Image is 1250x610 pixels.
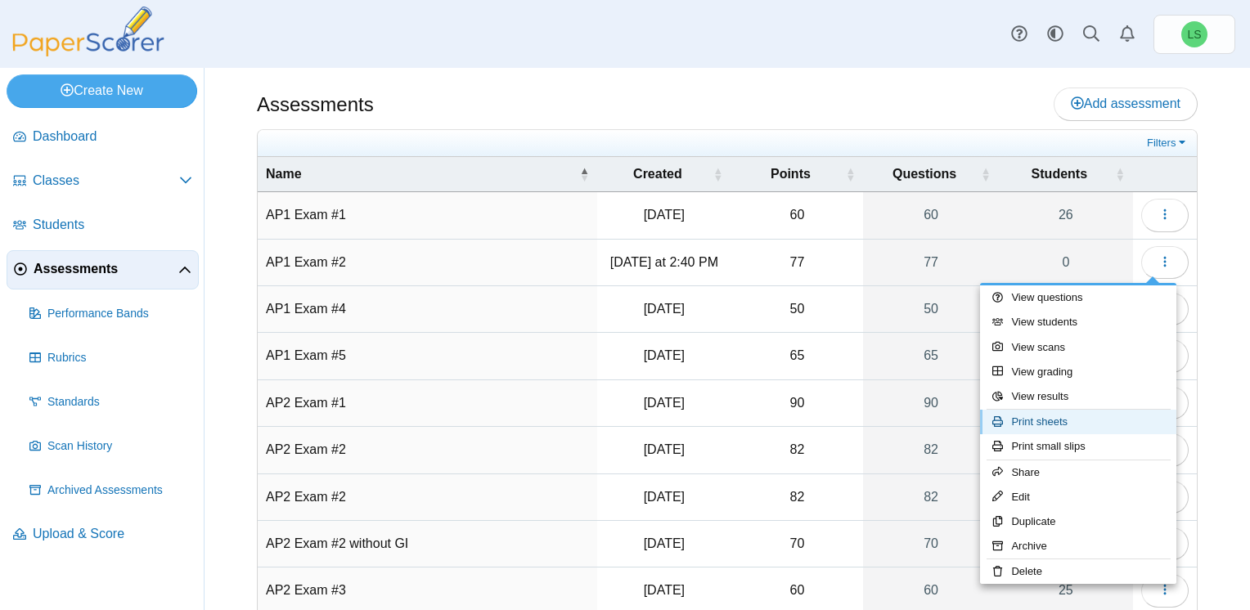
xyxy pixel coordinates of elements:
a: Students [7,206,199,245]
span: Points : Activate to sort [845,166,855,182]
span: Dashboard [33,128,192,146]
a: Duplicate [980,509,1176,534]
span: Points [739,165,842,183]
a: PaperScorer [7,45,170,59]
a: 77 [863,240,998,285]
a: View results [980,384,1176,409]
time: Jun 26, 2025 at 1:42 PM [644,536,685,550]
a: Performance Bands [23,294,199,334]
td: AP2 Exam #2 [258,427,597,473]
span: Students [1007,165,1112,183]
span: Archived Assessments [47,482,192,499]
td: 60 [731,192,863,239]
td: AP2 Exam #2 without GI [258,521,597,567]
a: View scans [980,335,1176,360]
span: Rubrics [47,350,192,366]
td: AP1 Exam #2 [258,240,597,286]
a: 0 [999,240,1133,285]
td: 90 [731,380,863,427]
a: 26 [999,192,1133,238]
time: Oct 6, 2025 at 2:40 PM [610,255,718,269]
a: Upload & Score [7,515,199,554]
a: 82 [863,474,998,520]
a: Add assessment [1054,87,1198,120]
a: 50 [863,286,998,332]
a: View questions [980,285,1176,310]
span: Upload & Score [33,525,192,543]
img: PaperScorer [7,7,170,56]
a: 60 [863,192,998,238]
time: Mar 31, 2025 at 11:48 AM [644,583,685,597]
time: Jun 4, 2025 at 2:20 PM [644,396,685,410]
td: AP1 Exam #5 [258,333,597,379]
td: 70 [731,521,863,567]
a: Edit [980,485,1176,509]
time: Mar 11, 2025 at 2:30 PM [644,490,685,504]
a: Share [980,460,1176,485]
span: Questions [871,165,977,183]
td: AP2 Exam #1 [258,380,597,427]
td: 82 [731,474,863,521]
a: View students [980,310,1176,334]
a: 70 [863,521,998,567]
td: 65 [731,333,863,379]
span: Assessments [34,260,178,278]
td: 50 [731,286,863,333]
a: Classes [7,162,199,201]
td: 77 [731,240,863,286]
time: Mar 24, 2025 at 11:48 AM [644,302,685,316]
time: Mar 10, 2025 at 10:59 AM [644,442,685,456]
span: Created [605,165,709,183]
a: Rubrics [23,339,199,378]
span: Questions : Activate to sort [981,166,991,182]
a: Filters [1143,135,1193,151]
a: Print sheets [980,410,1176,434]
a: 65 [863,333,998,379]
td: 82 [731,427,863,473]
a: Scan History [23,427,199,466]
span: Lori Scott [1187,29,1201,40]
a: Lori Scott [1153,15,1235,54]
span: Students [33,216,192,234]
a: Delete [980,559,1176,584]
span: Name : Activate to invert sorting [579,166,589,182]
td: AP1 Exam #4 [258,286,597,333]
a: 90 [863,380,998,426]
a: Archived Assessments [23,471,199,510]
span: Scan History [47,438,192,455]
a: View grading [980,360,1176,384]
a: Assessments [7,250,199,289]
a: Create New [7,74,197,107]
span: Lori Scott [1181,21,1207,47]
a: Dashboard [7,118,199,157]
span: Add assessment [1071,96,1180,110]
span: Students : Activate to sort [1115,166,1125,182]
a: Alerts [1109,16,1145,52]
time: Jan 30, 2025 at 2:26 PM [644,208,685,222]
a: Archive [980,534,1176,558]
time: Apr 16, 2025 at 12:10 PM [644,348,685,362]
span: Classes [33,172,179,190]
a: 82 [863,427,998,473]
span: Standards [47,394,192,410]
h1: Assessments [257,91,374,119]
td: AP1 Exam #1 [258,192,597,239]
span: Name [266,165,576,183]
td: AP2 Exam #2 [258,474,597,521]
a: Standards [23,383,199,422]
a: Print small slips [980,434,1176,459]
span: Created : Activate to sort [713,166,722,182]
span: Performance Bands [47,306,192,322]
